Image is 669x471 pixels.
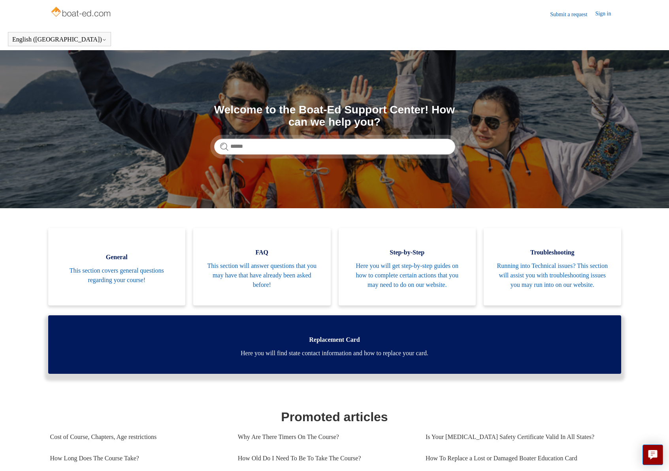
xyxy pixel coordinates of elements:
img: Boat-Ed Help Center home page [50,5,113,21]
button: Live chat [643,445,663,465]
a: Step-by-Step Here you will get step-by-step guides on how to complete certain actions that you ma... [339,228,476,305]
a: General This section covers general questions regarding your course! [48,228,186,305]
a: Cost of Course, Chapters, Age restrictions [50,426,226,448]
a: Is Your [MEDICAL_DATA] Safety Certificate Valid In All States? [426,426,613,448]
h1: Welcome to the Boat-Ed Support Center! How can we help you? [214,104,455,128]
a: FAQ This section will answer questions that you may have that have already been asked before! [193,228,331,305]
span: Replacement Card [60,335,609,345]
span: This section will answer questions that you may have that have already been asked before! [205,261,319,290]
a: How To Replace a Lost or Damaged Boater Education Card [426,448,613,469]
a: Submit a request [550,10,595,19]
span: General [60,252,174,262]
a: How Old Do I Need To Be To Take The Course? [238,448,414,469]
span: Running into Technical issues? This section will assist you with troubleshooting issues you may r... [496,261,609,290]
h1: Promoted articles [50,407,619,426]
span: Here you will find state contact information and how to replace your card. [60,349,609,358]
a: How Long Does The Course Take? [50,448,226,469]
span: This section covers general questions regarding your course! [60,266,174,285]
a: Replacement Card Here you will find state contact information and how to replace your card. [48,315,621,374]
a: Troubleshooting Running into Technical issues? This section will assist you with troubleshooting ... [484,228,621,305]
span: Troubleshooting [496,248,609,257]
button: English ([GEOGRAPHIC_DATA]) [12,36,107,43]
span: Step-by-Step [351,248,464,257]
a: Why Are There Timers On The Course? [238,426,414,448]
a: Sign in [595,9,619,19]
input: Search [214,139,455,154]
span: Here you will get step-by-step guides on how to complete certain actions that you may need to do ... [351,261,464,290]
span: FAQ [205,248,319,257]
